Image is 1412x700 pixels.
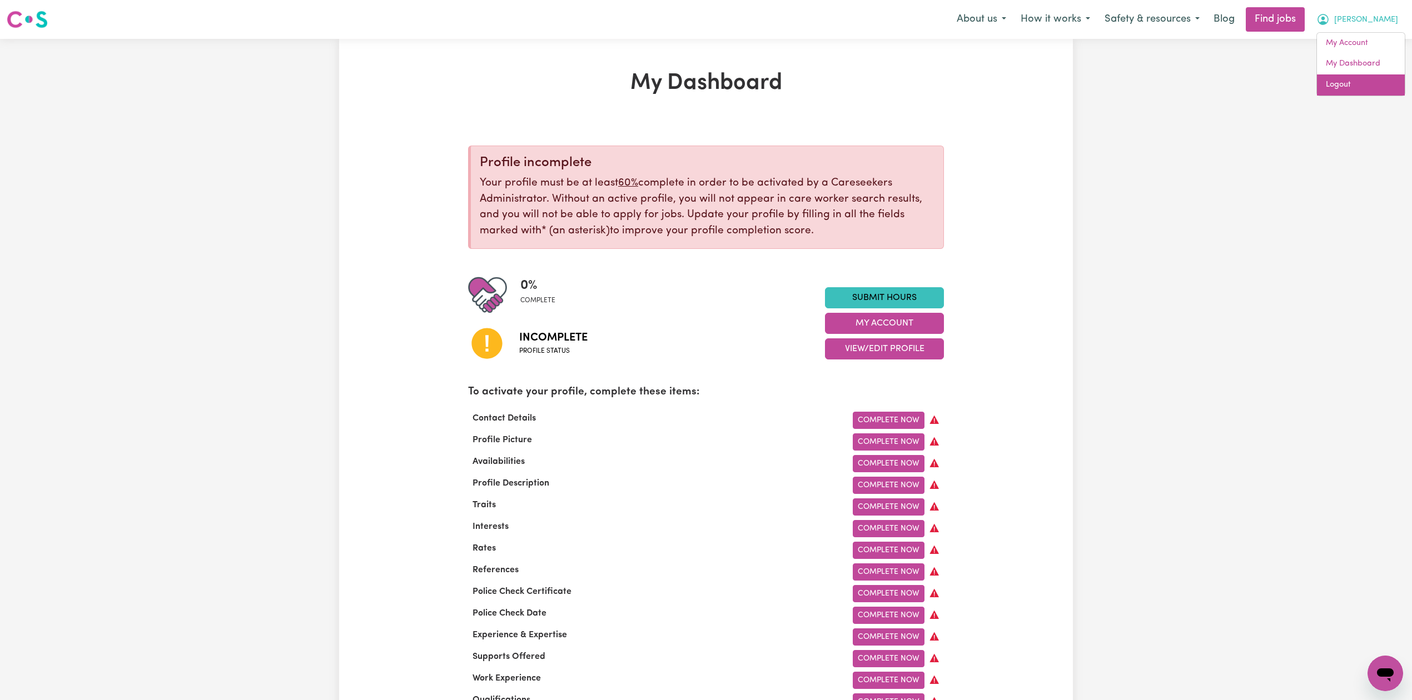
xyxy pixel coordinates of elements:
button: How it works [1013,8,1097,31]
a: Complete Now [853,520,924,537]
div: Profile incomplete [480,155,934,171]
a: Complete Now [853,607,924,624]
a: Complete Now [853,585,924,602]
a: Complete Now [853,412,924,429]
span: Rates [468,544,500,553]
span: Profile Picture [468,436,536,444]
a: My Account [1317,33,1405,54]
span: Traits [468,501,500,509]
span: Police Check Certificate [468,587,576,596]
span: Police Check Date [468,609,551,618]
span: Contact Details [468,414,540,423]
a: Complete Now [853,563,924,581]
span: Incomplete [519,329,588,346]
p: Your profile must be at least complete in order to be activated by a Careseekers Administrator. W... [480,176,934,239]
a: Complete Now [853,433,924,451]
h1: My Dashboard [468,70,944,97]
u: 60% [618,178,638,188]
a: Complete Now [853,650,924,667]
a: Find jobs [1246,7,1305,32]
span: complete [520,296,555,306]
button: View/Edit Profile [825,338,944,359]
span: Experience & Expertise [468,631,571,639]
a: Complete Now [853,542,924,559]
a: Complete Now [853,672,924,689]
a: Logout [1317,74,1405,96]
button: My Account [825,313,944,334]
button: About us [949,8,1013,31]
a: Blog [1207,7,1241,32]
a: Submit Hours [825,287,944,308]
button: Safety & resources [1097,8,1207,31]
button: My Account [1309,8,1405,31]
span: [PERSON_NAME] [1334,14,1398,26]
iframe: Button to launch messaging window [1368,656,1403,691]
a: Complete Now [853,628,924,646]
span: an asterisk [541,226,610,236]
a: Careseekers logo [7,7,48,32]
p: To activate your profile, complete these items: [468,384,944,401]
span: Availabilities [468,457,529,466]
a: Complete Now [853,455,924,472]
span: Interests [468,522,513,531]
a: Complete Now [853,498,924,516]
div: My Account [1316,32,1405,96]
span: References [468,566,523,574]
span: Supports Offered [468,652,550,661]
span: Profile status [519,346,588,356]
span: Profile Description [468,479,554,488]
span: Work Experience [468,674,545,683]
a: My Dashboard [1317,53,1405,74]
div: Profile completeness: 0% [520,276,564,314]
a: Complete Now [853,477,924,494]
img: Careseekers logo [7,9,48,29]
span: 0 % [520,276,555,296]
